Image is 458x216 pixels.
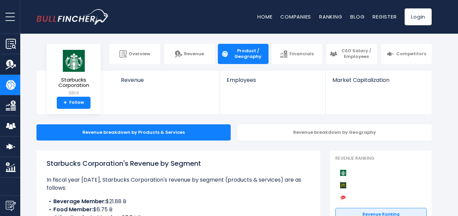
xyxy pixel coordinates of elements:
span: Financials [289,51,314,57]
a: Ranking [319,13,342,20]
a: Blog [350,13,364,20]
b: Food Member: [53,206,93,213]
a: Home [257,13,272,20]
span: Overview [129,51,150,57]
a: Starbucks Corporation SBUX [52,49,96,97]
span: Revenue [184,51,204,57]
li: $6.75 B [47,206,310,214]
h1: Starbucks Corporation's Revenue by Segment [47,158,310,168]
a: Competitors [381,44,432,64]
p: Revenue Ranking [335,156,427,161]
span: Product / Geography [231,48,265,60]
a: CEO Salary / Employees [326,44,377,64]
a: +Follow [57,97,91,109]
li: $21.88 B [47,197,310,206]
span: Employees [227,77,318,83]
a: Register [373,13,397,20]
span: Starbucks Corporation [52,77,95,88]
a: Product / Geography [218,44,269,64]
a: Financials [272,44,322,64]
div: Revenue breakdown by Geography [237,124,432,141]
small: SBUX [52,90,95,96]
a: Revenue [114,71,220,95]
a: Market Capitalization [326,71,431,95]
a: Go to homepage [36,9,109,25]
span: Competitors [396,51,426,57]
p: In fiscal year [DATE], Starbucks Corporation's revenue by segment (products & services) are as fo... [47,176,310,192]
img: bullfincher logo [36,9,109,25]
img: McDonald's Corporation competitors logo [339,181,348,190]
a: Companies [280,13,311,20]
span: Market Capitalization [332,77,424,83]
b: Beverage Member: [53,197,106,205]
img: Starbucks Corporation competitors logo [339,168,348,177]
span: Revenue [121,77,213,83]
a: Employees [220,71,325,95]
div: Revenue breakdown by Products & Services [36,124,231,141]
a: Login [405,8,432,25]
span: CEO Salary / Employees [339,48,374,60]
a: Overview [109,44,160,64]
strong: + [63,100,67,106]
img: Yum! Brands competitors logo [339,193,348,202]
a: Revenue [164,44,215,64]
